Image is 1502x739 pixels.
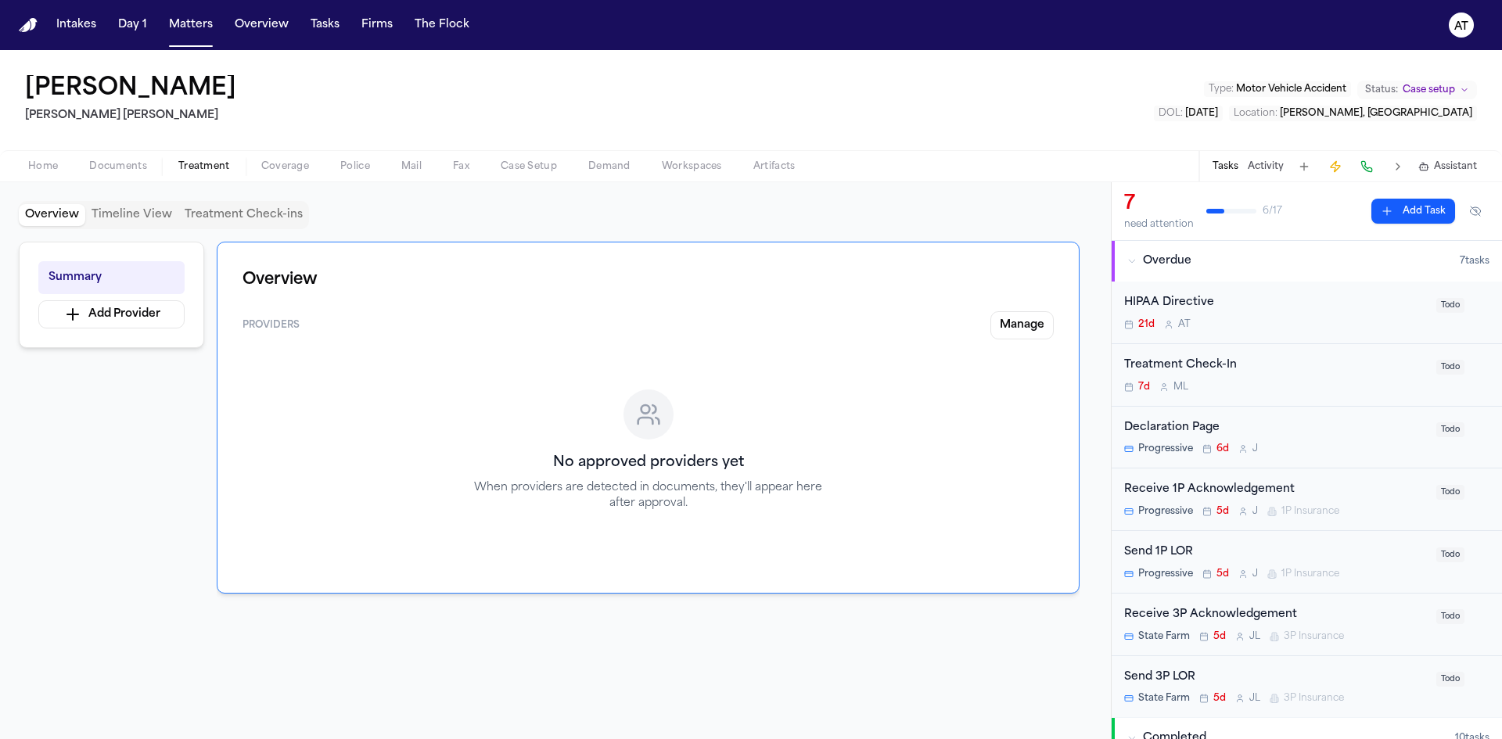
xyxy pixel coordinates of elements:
[990,311,1054,339] button: Manage
[243,267,1054,292] h1: Overview
[25,75,236,103] h1: [PERSON_NAME]
[1216,505,1229,518] span: 5d
[1124,606,1427,624] div: Receive 3P Acknowledgement
[1324,156,1346,178] button: Create Immediate Task
[304,11,346,39] button: Tasks
[19,204,85,226] button: Overview
[1112,656,1502,718] div: Open task: Send 3P LOR
[1124,543,1427,561] div: Send 1P LOR
[1418,160,1477,173] button: Assistant
[1213,630,1226,643] span: 5d
[1112,241,1502,282] button: Overdue7tasks
[553,452,744,474] h3: No approved providers yet
[1236,84,1346,94] span: Motor Vehicle Accident
[1138,443,1193,455] span: Progressive
[408,11,476,39] button: The Flock
[1138,692,1190,705] span: State Farm
[38,261,185,294] button: Summary
[1112,594,1502,656] div: Open task: Receive 3P Acknowledgement
[1280,109,1472,118] span: [PERSON_NAME], [GEOGRAPHIC_DATA]
[261,160,309,173] span: Coverage
[1436,609,1464,624] span: Todo
[1434,160,1477,173] span: Assistant
[243,319,300,332] span: Providers
[178,160,230,173] span: Treatment
[28,160,58,173] span: Home
[1154,106,1223,121] button: Edit DOL: 2025-08-05
[1112,531,1502,594] div: Open task: Send 1P LOR
[473,480,824,511] p: When providers are detected in documents, they'll appear here after approval.
[453,160,469,173] span: Fax
[25,106,243,125] h2: [PERSON_NAME] [PERSON_NAME]
[1436,298,1464,313] span: Todo
[1249,630,1260,643] span: J L
[1356,156,1378,178] button: Make a Call
[1461,199,1489,224] button: Hide completed tasks (⌘⇧H)
[1213,160,1238,173] button: Tasks
[228,11,295,39] button: Overview
[50,11,102,39] button: Intakes
[1216,443,1229,455] span: 6d
[1112,468,1502,531] div: Open task: Receive 1P Acknowledgement
[1403,84,1455,96] span: Case setup
[1138,318,1155,331] span: 21d
[662,160,722,173] span: Workspaces
[1216,568,1229,580] span: 5d
[1436,422,1464,437] span: Todo
[1357,81,1477,99] button: Change status from Case setup
[401,160,422,173] span: Mail
[1204,81,1351,97] button: Edit Type: Motor Vehicle Accident
[1436,360,1464,375] span: Todo
[163,11,219,39] button: Matters
[1124,218,1194,231] div: need attention
[1124,419,1427,437] div: Declaration Page
[1248,160,1284,173] button: Activity
[1249,692,1260,705] span: J L
[1138,630,1190,643] span: State Farm
[1143,253,1191,269] span: Overdue
[355,11,399,39] button: Firms
[1284,692,1344,705] span: 3P Insurance
[1436,485,1464,500] span: Todo
[1159,109,1183,118] span: DOL :
[25,75,236,103] button: Edit matter name
[753,160,796,173] span: Artifacts
[1185,109,1218,118] span: [DATE]
[1281,568,1339,580] span: 1P Insurance
[1281,505,1339,518] span: 1P Insurance
[501,160,557,173] span: Case Setup
[1234,109,1277,118] span: Location :
[1213,692,1226,705] span: 5d
[1209,84,1234,94] span: Type :
[112,11,153,39] button: Day 1
[1460,255,1489,267] span: 7 task s
[588,160,631,173] span: Demand
[1284,630,1344,643] span: 3P Insurance
[89,160,147,173] span: Documents
[1138,568,1193,580] span: Progressive
[1371,199,1455,224] button: Add Task
[1112,407,1502,469] div: Open task: Declaration Page
[19,18,38,33] a: Home
[1229,106,1477,121] button: Edit Location: Benjamin, UT
[1365,84,1398,96] span: Status:
[1124,481,1427,499] div: Receive 1P Acknowledgement
[1178,318,1191,331] span: A T
[1436,547,1464,562] span: Todo
[85,204,178,226] button: Timeline View
[1263,205,1282,217] span: 6 / 17
[1138,381,1150,393] span: 7d
[1112,344,1502,407] div: Open task: Treatment Check-In
[178,204,309,226] button: Treatment Check-ins
[1436,672,1464,687] span: Todo
[19,18,38,33] img: Finch Logo
[1124,357,1427,375] div: Treatment Check-In
[1124,294,1427,312] div: HIPAA Directive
